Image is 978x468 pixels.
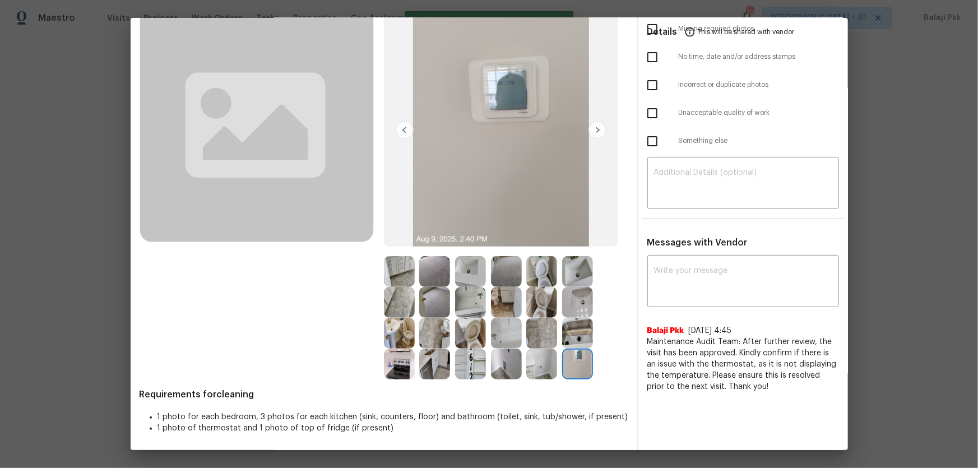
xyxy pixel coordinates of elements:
span: Incorrect or duplicate photos [679,80,839,90]
div: No time, date and/or address stamps [638,43,848,71]
div: Incorrect or duplicate photos [638,71,848,99]
span: No time, date and/or address stamps [679,52,839,62]
div: Something else [638,127,848,155]
li: 1 photo of thermostat and 1 photo of top of fridge (if present) [157,423,628,434]
img: left-chevron-button-url [396,121,414,139]
span: Messages with Vendor [647,238,748,247]
span: Unacceptable quality of work [679,108,839,118]
div: Unacceptable quality of work [638,99,848,127]
span: [DATE] 4:45 [689,327,732,335]
span: Maintenance Audit Team: After further review, the visit has been approved. Kindly confirm if ther... [647,336,839,392]
span: Balaji Pkk [647,325,684,336]
img: right-chevron-button-url [588,121,606,139]
li: 1 photo for each bedroom, 3 photos for each kitchen (sink, counters, floor) and bathroom (toilet,... [157,411,628,423]
span: Something else [679,136,839,146]
span: This will be shared with vendor [698,18,795,45]
span: Requirements for cleaning [140,389,628,400]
